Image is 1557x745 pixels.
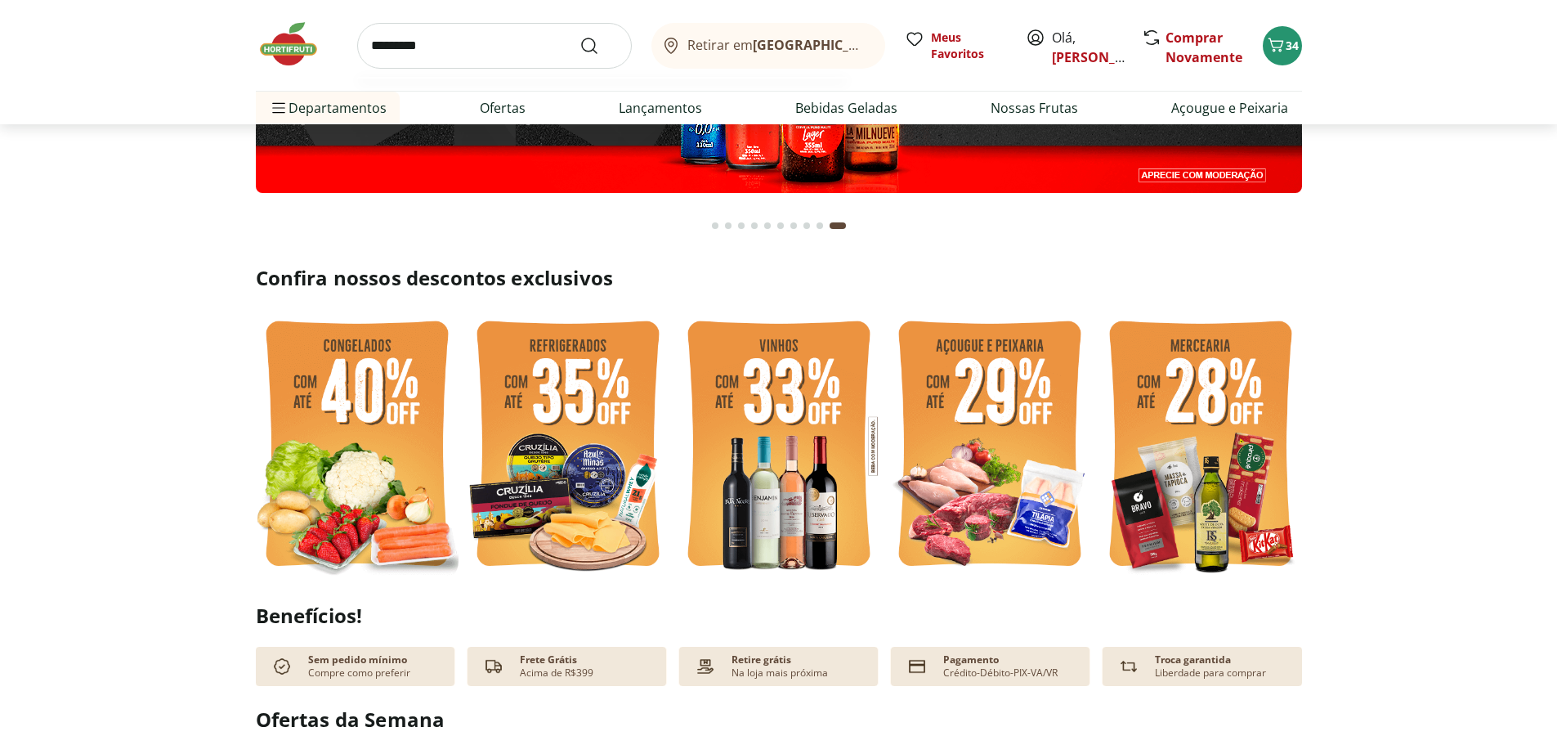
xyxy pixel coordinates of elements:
[753,36,1028,54] b: [GEOGRAPHIC_DATA]/[GEOGRAPHIC_DATA]
[931,29,1006,62] span: Meus Favoritos
[748,206,761,245] button: Go to page 4 from fs-carousel
[905,29,1006,62] a: Meus Favoritos
[732,653,791,666] p: Retire grátis
[1052,28,1125,67] span: Olá,
[1116,653,1142,680] img: Devolução
[800,206,813,245] button: Go to page 8 from fs-carousel
[692,653,718,680] img: payment
[732,666,828,680] p: Na loja mais próxima
[579,36,619,56] button: Submit Search
[795,98,897,118] a: Bebidas Geladas
[826,206,849,245] button: Current page from fs-carousel
[943,666,1058,680] p: Crédito-Débito-PIX-VA/VR
[269,88,289,128] button: Menu
[520,653,577,666] p: Frete Grátis
[813,206,826,245] button: Go to page 9 from fs-carousel
[467,311,669,581] img: refrigerados
[357,23,632,69] input: search
[619,98,702,118] a: Lançamentos
[722,206,735,245] button: Go to page 2 from fs-carousel
[256,706,1302,734] h2: Ofertas da Semana
[991,98,1078,118] a: Nossas Frutas
[735,206,748,245] button: Go to page 3 from fs-carousel
[1166,29,1242,66] a: Comprar Novamente
[1099,311,1302,581] img: mercearia
[774,206,787,245] button: Go to page 6 from fs-carousel
[943,653,999,666] p: Pagamento
[761,206,774,245] button: Go to page 5 from fs-carousel
[787,206,800,245] button: Go to page 7 from fs-carousel
[256,311,459,581] img: feira
[256,265,1302,291] h2: Confira nossos descontos exclusivos
[269,88,387,128] span: Departamentos
[1052,48,1158,66] a: [PERSON_NAME]
[1155,666,1266,680] p: Liberdade para comprar
[480,98,526,118] a: Ofertas
[308,666,410,680] p: Compre como preferir
[1286,38,1299,53] span: 34
[651,23,885,69] button: Retirar em[GEOGRAPHIC_DATA]/[GEOGRAPHIC_DATA]
[520,666,593,680] p: Acima de R$399
[256,20,338,69] img: Hortifruti
[269,653,295,680] img: check
[1263,26,1302,65] button: Carrinho
[678,311,880,581] img: vinho
[481,653,507,680] img: truck
[308,653,407,666] p: Sem pedido mínimo
[709,206,722,245] button: Go to page 1 from fs-carousel
[256,604,1302,627] h2: Benefícios!
[687,38,868,52] span: Retirar em
[888,311,1091,581] img: açougue
[1171,98,1288,118] a: Açougue e Peixaria
[1155,653,1231,666] p: Troca garantida
[904,653,930,680] img: card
